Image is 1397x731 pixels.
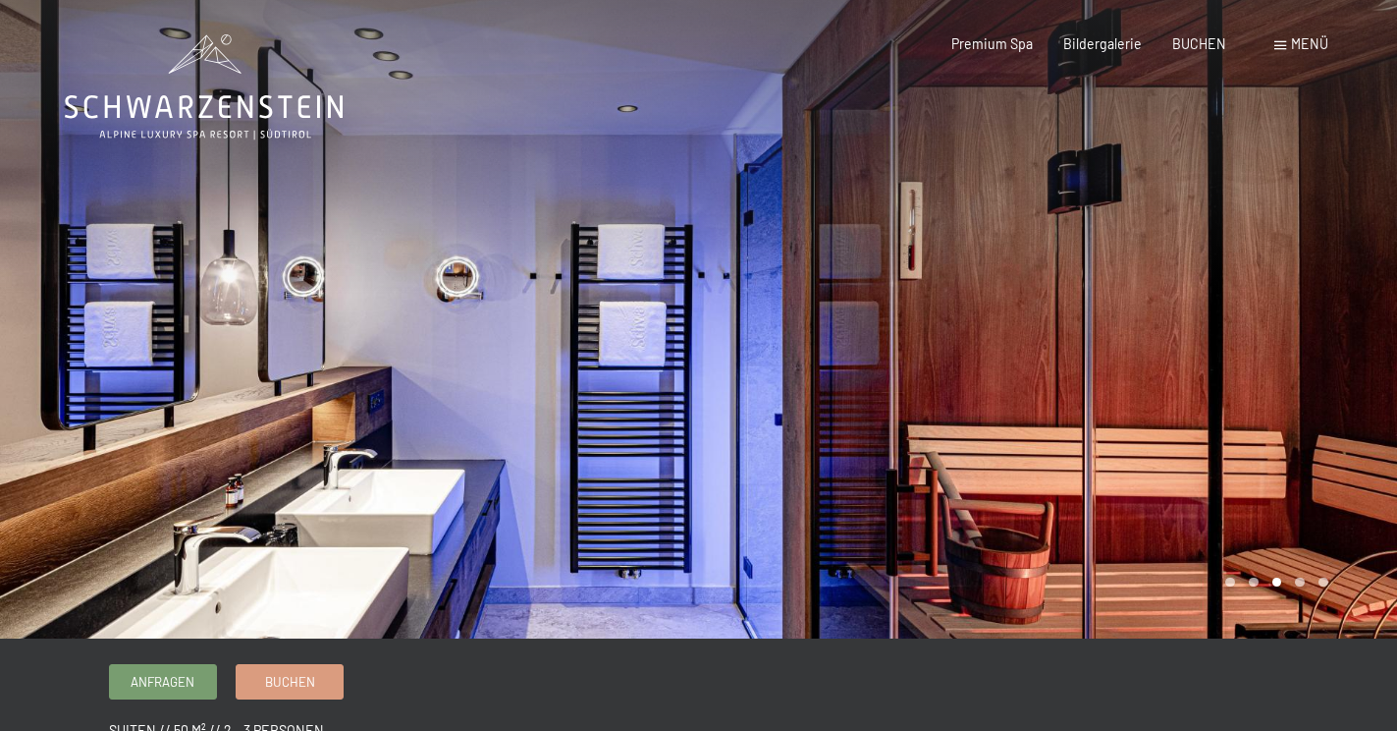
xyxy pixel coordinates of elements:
span: Buchen [265,673,315,691]
a: Buchen [237,665,343,698]
span: Anfragen [131,673,194,691]
a: BUCHEN [1172,35,1226,52]
a: Premium Spa [951,35,1033,52]
a: Bildergalerie [1063,35,1142,52]
a: Anfragen [110,665,216,698]
span: Menü [1291,35,1328,52]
